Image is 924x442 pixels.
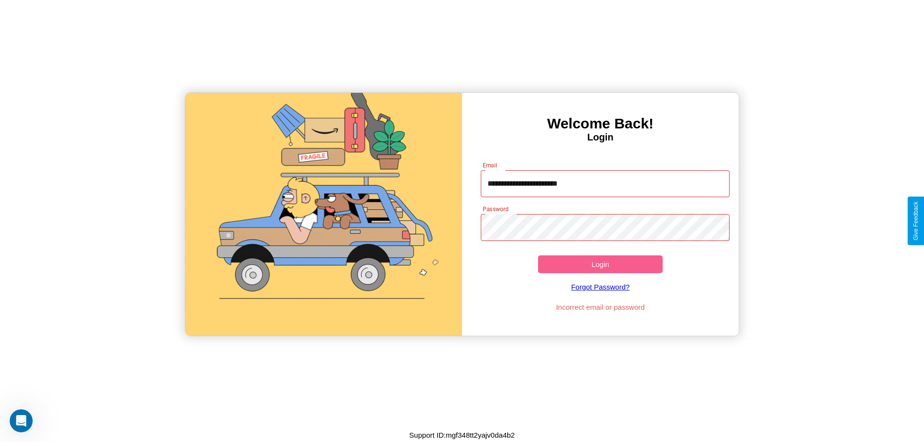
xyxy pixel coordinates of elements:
a: Forgot Password? [476,273,725,301]
label: Password [483,205,508,213]
img: gif [185,93,462,336]
h3: Welcome Back! [462,115,739,132]
label: Email [483,161,498,169]
p: Support ID: mgf348tt2yajv0da4b2 [409,429,514,442]
button: Login [538,255,663,273]
iframe: Intercom live chat [10,409,33,432]
p: Incorrect email or password [476,301,725,314]
h4: Login [462,132,739,143]
div: Give Feedback [912,202,919,240]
